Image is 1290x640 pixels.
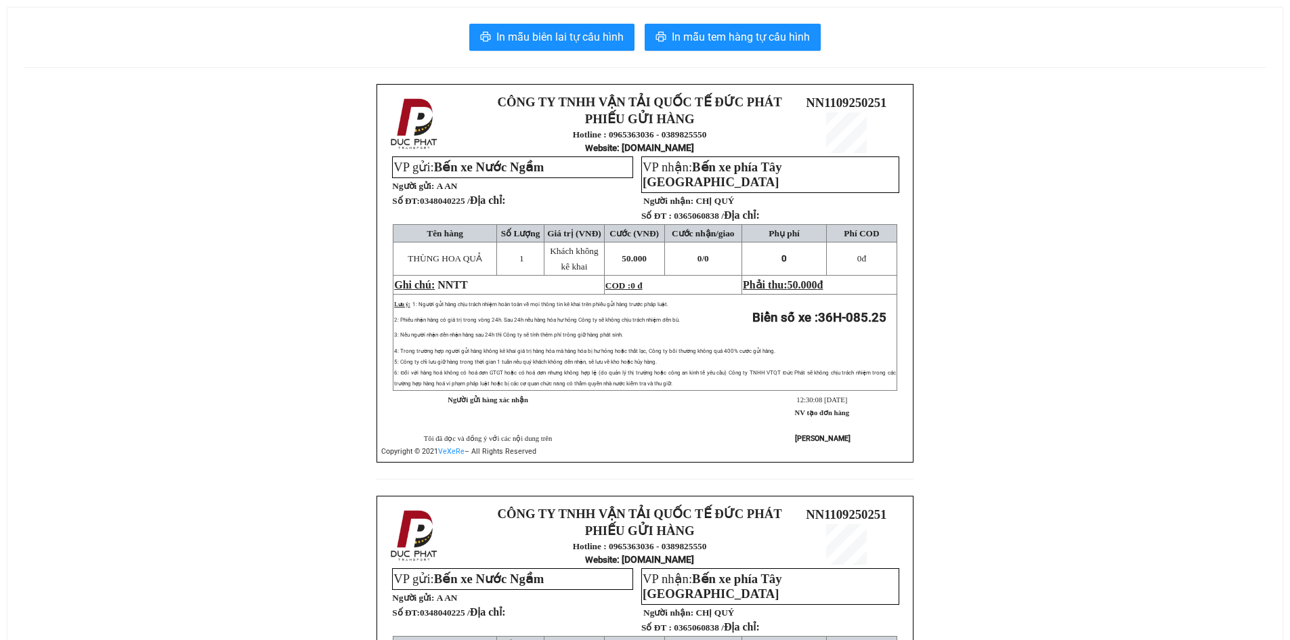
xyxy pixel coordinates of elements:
strong: Người nhận: [643,196,693,206]
button: printerIn mẫu biên lai tự cấu hình [469,24,635,51]
span: 50.000 [622,253,647,263]
strong: CÔNG TY TNHH VẬN TẢI QUỐC TẾ ĐỨC PHÁT [498,95,782,109]
span: Cước nhận/giao [672,228,735,238]
span: Phải thu: [743,279,823,291]
span: Bến xe Nước Ngầm [434,160,544,174]
strong: Hotline : 0965363036 - 0389825550 [41,89,127,110]
strong: NV tạo đơn hàng [795,409,849,417]
span: NN1109250251 [806,95,886,110]
strong: PHIẾU GỬI HÀNG [585,524,695,538]
span: Giá trị (VNĐ) [547,228,601,238]
span: 0365060838 / [674,622,760,633]
span: In mẫu biên lai tự cấu hình [496,28,624,45]
span: 0348040225 / [420,607,506,618]
span: 1 [519,253,524,263]
span: 0 [704,253,709,263]
span: 0 [781,253,787,263]
span: Địa chỉ: [724,209,760,221]
span: Bến xe Nước Ngầm [434,572,544,586]
span: 50.000 [788,279,817,291]
span: A AN [437,181,458,191]
span: Địa chỉ: [470,194,506,206]
span: VP nhận: [643,160,781,189]
span: Tôi đã đọc và đồng ý với các nội dung trên [424,435,553,442]
span: NN1109250251 [137,81,217,95]
span: Bến xe phía Tây [GEOGRAPHIC_DATA] [643,572,781,601]
span: 36H-085.25 [818,310,886,325]
strong: CÔNG TY TNHH VẬN TẢI QUỐC TẾ ĐỨC PHÁT [498,507,782,521]
span: Khách không kê khai [550,246,598,272]
span: Tên hàng [427,228,463,238]
span: CHỊ QUÝ [695,196,734,206]
span: Phụ phí [769,228,799,238]
span: CHỊ QUÝ [695,607,734,618]
strong: Số ĐT : [641,622,672,633]
img: logo [387,95,444,152]
span: 0348040225 / [420,196,506,206]
strong: PHIẾU GỬI HÀNG [585,112,695,126]
span: VP nhận: [643,572,781,601]
strong: : [DOMAIN_NAME] [585,554,694,565]
span: 3: Nếu người nhận đến nhận hàng sau 24h thì Công ty sẽ tính thêm phí trông giữ hàng phát sinh. [394,332,622,338]
span: In mẫu tem hàng tự cấu hình [672,28,810,45]
strong: PHIẾU GỬI HÀNG [49,58,118,87]
span: 6: Đối với hàng hoá không có hoá đơn GTGT hoặc có hoá đơn nhưng không hợp lệ (do quản lý thị trườ... [394,370,896,387]
strong: : [DOMAIN_NAME] [585,142,694,153]
span: 5: Công ty chỉ lưu giữ hàng trong thời gian 1 tuần nếu quý khách không đến nhận, sẽ lưu về kho ho... [394,359,656,365]
span: THÙNG HOA QUẢ [408,253,482,263]
span: 0 [857,253,862,263]
span: Website [585,555,617,565]
span: printer [655,31,666,44]
span: 2: Phiếu nhận hàng có giá trị trong vòng 24h. Sau 24h nếu hàng hóa hư hỏng Công ty sẽ không chịu ... [394,317,679,323]
span: đ [817,279,823,291]
span: 0365060838 / [674,211,760,221]
a: VeXeRe [438,447,465,456]
span: Bến xe phía Tây [GEOGRAPHIC_DATA] [643,160,781,189]
span: Ghi chú: [394,279,435,291]
strong: Số ĐT: [392,607,505,618]
strong: Số ĐT : [641,211,672,221]
span: Số Lượng [501,228,540,238]
span: 4: Trong trường hợp người gửi hàng không kê khai giá trị hàng hóa mà hàng hóa bị hư hỏng hoặc thấ... [394,348,775,354]
strong: CÔNG TY TNHH VẬN TẢI QUỐC TẾ ĐỨC PHÁT [35,11,133,55]
strong: Người gửi hàng xác nhận [448,396,528,404]
strong: [PERSON_NAME] [795,434,851,443]
span: VP gửi: [393,572,544,586]
strong: Hotline : 0965363036 - 0389825550 [573,129,707,140]
span: đ [857,253,866,263]
strong: Người gửi: [392,593,434,603]
span: Địa chỉ: [470,606,506,618]
span: 12:30:08 [DATE] [796,396,847,404]
strong: Biển số xe : [752,310,886,325]
span: Website [585,143,617,153]
strong: Hotline : 0965363036 - 0389825550 [573,541,707,551]
strong: Số ĐT: [392,196,505,206]
button: printerIn mẫu tem hàng tự cấu hình [645,24,821,51]
span: Lưu ý: [394,301,410,307]
strong: Người gửi: [392,181,434,191]
span: VP gửi: [393,160,544,174]
span: Phí COD [844,228,879,238]
span: Địa chỉ: [724,621,760,633]
span: NNTT [437,279,467,291]
img: logo [7,41,30,98]
span: Copyright © 2021 – All Rights Reserved [381,447,536,456]
span: COD : [605,280,643,291]
span: NN1109250251 [806,507,886,521]
span: 1: Người gửi hàng chịu trách nhiệm hoàn toàn về mọi thông tin kê khai trên phiếu gửi hàng trước p... [412,301,668,307]
span: printer [480,31,491,44]
span: A AN [437,593,458,603]
img: logo [387,507,444,564]
span: 0 đ [630,280,642,291]
span: Cước (VNĐ) [609,228,659,238]
strong: Người nhận: [643,607,693,618]
span: 0/ [697,253,709,263]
